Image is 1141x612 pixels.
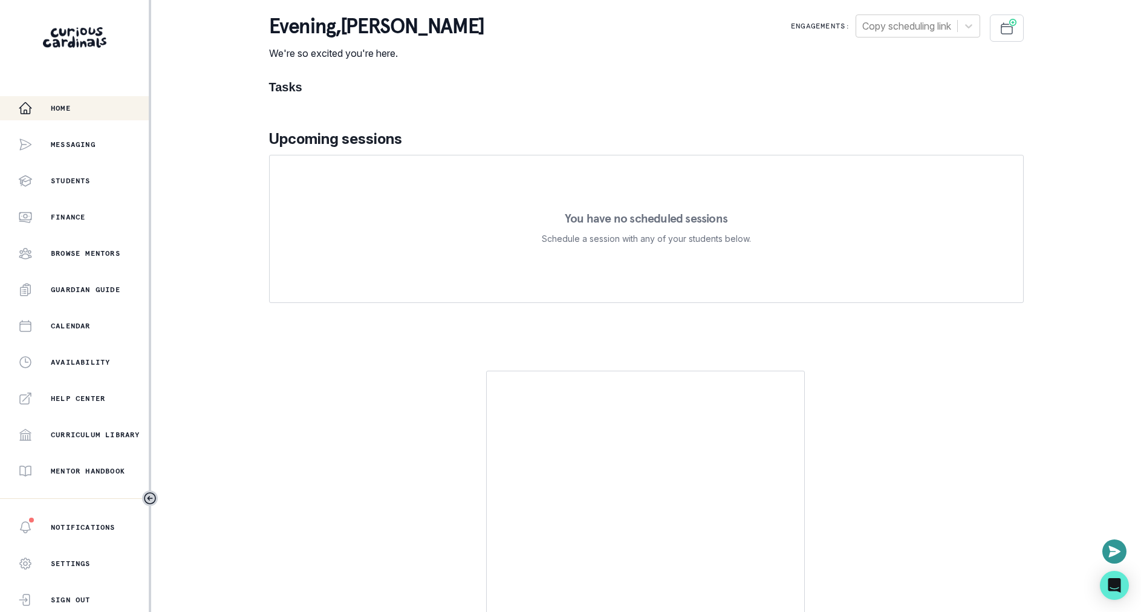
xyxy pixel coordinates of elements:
button: Open or close messaging widget [1102,539,1126,564]
div: Copy scheduling link [862,19,951,33]
p: Guardian Guide [51,285,120,295]
p: evening , [PERSON_NAME] [269,15,484,39]
p: Sign Out [51,595,91,605]
p: Browse Mentors [51,249,120,258]
p: Mentor Handbook [51,466,125,476]
p: You have no scheduled sessions [565,212,727,224]
p: Help Center [51,394,105,403]
div: Open Intercom Messenger [1100,571,1129,600]
h1: Tasks [269,80,1024,94]
p: Home [51,103,71,113]
p: Engagements: [791,21,850,31]
p: Curriculum Library [51,430,140,440]
p: Upcoming sessions [269,128,1024,150]
button: Toggle sidebar [142,490,158,506]
p: Availability [51,357,110,367]
p: Calendar [51,321,91,331]
p: Messaging [51,140,96,149]
button: Schedule Sessions [990,15,1024,42]
img: Curious Cardinals Logo [43,27,106,48]
p: We're so excited you're here. [269,46,484,60]
p: Settings [51,559,91,568]
p: Schedule a session with any of your students below. [542,232,751,246]
p: Finance [51,212,85,222]
p: Students [51,176,91,186]
p: Notifications [51,522,115,532]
